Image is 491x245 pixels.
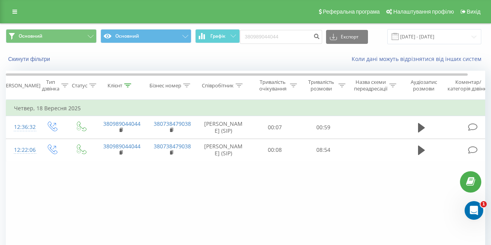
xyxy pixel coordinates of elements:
[19,33,42,39] span: Основний
[6,29,97,43] button: Основний
[196,116,251,139] td: [PERSON_NAME] (SIP)
[299,139,348,161] td: 08:54
[326,30,368,44] button: Експорт
[72,82,87,89] div: Статус
[405,79,442,92] div: Аудіозапис розмови
[352,55,485,63] a: Коли дані можуть відрізнятися вiд інших систем
[154,120,191,127] a: 380738479038
[202,82,234,89] div: Співробітник
[103,120,141,127] a: 380989044044
[299,116,348,139] td: 00:59
[446,79,491,92] div: Коментар/категорія дзвінка
[251,139,299,161] td: 00:08
[196,139,251,161] td: [PERSON_NAME] (SIP)
[240,30,322,44] input: Пошук за номером
[210,33,226,39] span: Графік
[354,79,387,92] div: Назва схеми переадресації
[251,116,299,139] td: 00:07
[154,142,191,150] a: 380738479038
[42,79,59,92] div: Тип дзвінка
[14,120,29,135] div: 12:36:32
[467,9,481,15] span: Вихід
[101,29,191,43] button: Основний
[465,201,483,220] iframe: Intercom live chat
[149,82,181,89] div: Бізнес номер
[1,82,40,89] div: [PERSON_NAME]
[195,29,240,43] button: Графік
[393,9,454,15] span: Налаштування профілю
[108,82,122,89] div: Клієнт
[481,201,487,207] span: 1
[103,142,141,150] a: 380989044044
[6,56,54,63] button: Скинути фільтри
[323,9,380,15] span: Реферальна програма
[257,79,288,92] div: Тривалість очікування
[14,142,29,158] div: 12:22:06
[306,79,337,92] div: Тривалість розмови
